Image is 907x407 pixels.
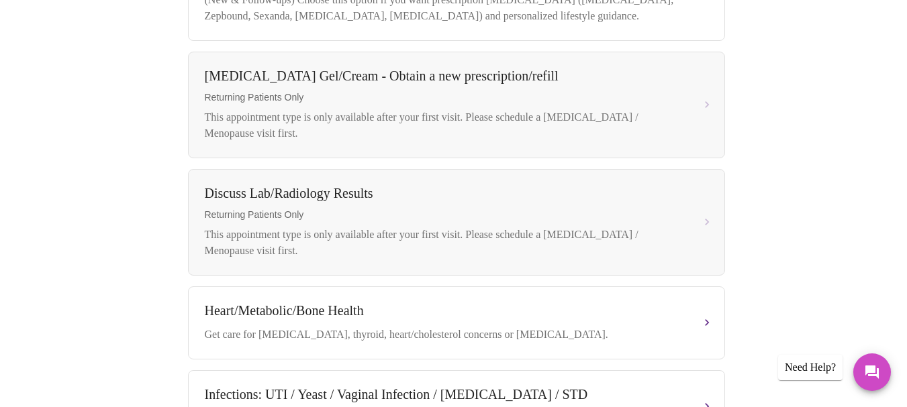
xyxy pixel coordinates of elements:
div: Get care for [MEDICAL_DATA], thyroid, heart/cholesterol concerns or [MEDICAL_DATA]. [205,327,681,343]
div: This appointment type is only available after your first visit. Please schedule a [MEDICAL_DATA] ... [205,227,681,259]
div: Infections: UTI / Yeast / Vaginal Infection / [MEDICAL_DATA] / STD [205,387,681,402]
button: [MEDICAL_DATA] Gel/Cream - Obtain a new prescription/refillReturning Patients OnlyThis appointmen... [188,52,725,158]
button: Discuss Lab/Radiology ResultsReturning Patients OnlyThis appointment type is only available after... [188,169,725,276]
span: Returning Patients Only [205,209,681,220]
div: Heart/Metabolic/Bone Health [205,303,681,318]
button: Heart/Metabolic/Bone HealthGet care for [MEDICAL_DATA], thyroid, heart/cholesterol concerns or [M... [188,286,725,359]
div: Need Help? [778,355,843,380]
div: [MEDICAL_DATA] Gel/Cream - Obtain a new prescription/refill [205,68,681,84]
div: This appointment type is only available after your first visit. Please schedule a [MEDICAL_DATA] ... [205,109,681,141]
button: Messages [853,353,891,391]
div: Discuss Lab/Radiology Results [205,186,681,201]
span: Returning Patients Only [205,92,681,103]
